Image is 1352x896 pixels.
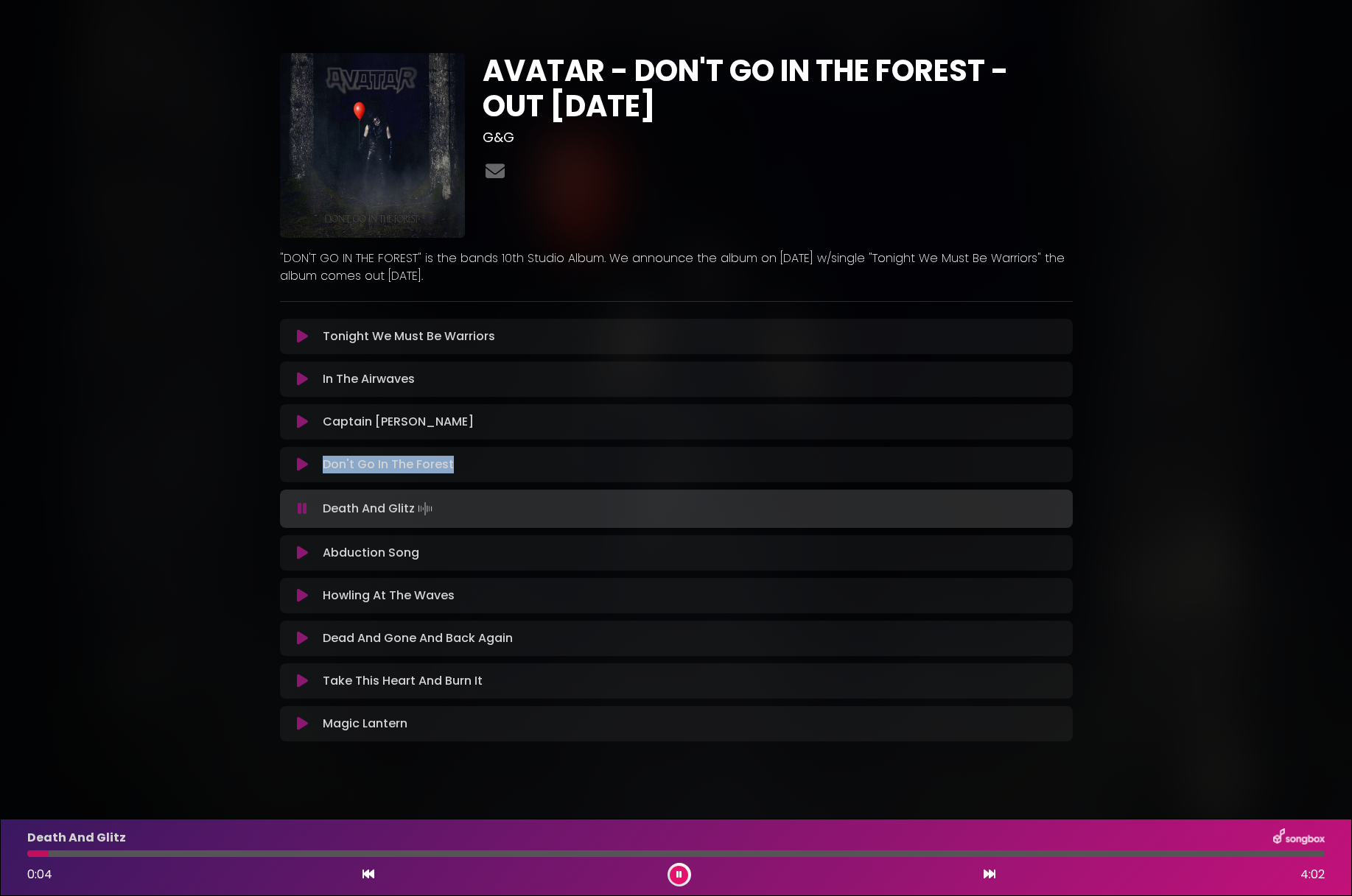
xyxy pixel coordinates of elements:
p: Abduction Song [323,544,419,562]
p: In The Airwaves [323,370,415,388]
p: Take This Heart And Burn It [323,672,483,690]
img: waveform4.gif [415,498,435,519]
h1: AVATAR - DON'T GO IN THE FOREST - OUT [DATE] [483,53,1073,124]
p: Magic Lantern [323,715,407,733]
p: "DON'T GO IN THE FOREST" is the bands 10th Studio Album. We announce the album on [DATE] w/single... [280,250,1073,285]
p: Dead And Gone And Back Again [323,629,513,647]
p: Captain [PERSON_NAME] [323,413,474,431]
h3: G&G [483,130,1073,146]
img: F2dxkizfSxmxPj36bnub [280,53,465,238]
p: Death And Glitz [323,498,435,519]
p: Tonight We Must Be Warriors [323,328,495,345]
p: Howling At The Waves [323,587,455,604]
p: Don't Go In The Forest [323,456,454,473]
